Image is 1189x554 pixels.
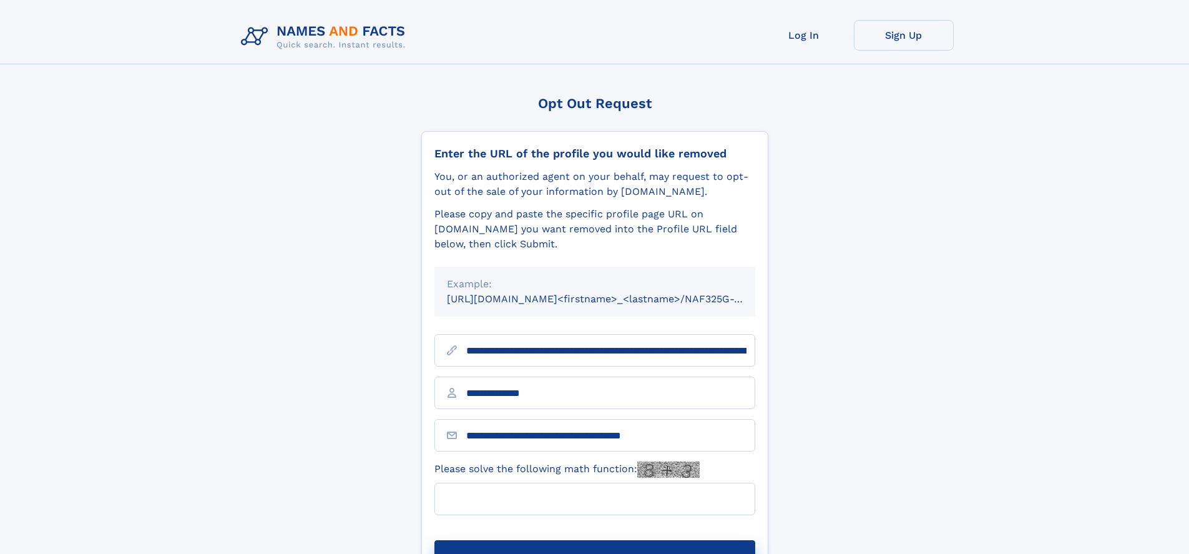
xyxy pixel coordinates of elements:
[447,293,779,305] small: [URL][DOMAIN_NAME]<firstname>_<lastname>/NAF325G-xxxxxxxx
[434,169,755,199] div: You, or an authorized agent on your behalf, may request to opt-out of the sale of your informatio...
[854,20,954,51] a: Sign Up
[236,20,416,54] img: Logo Names and Facts
[754,20,854,51] a: Log In
[434,462,700,478] label: Please solve the following math function:
[434,147,755,161] div: Enter the URL of the profile you would like removed
[434,207,755,252] div: Please copy and paste the specific profile page URL on [DOMAIN_NAME] you want removed into the Pr...
[447,277,743,292] div: Example:
[421,96,768,111] div: Opt Out Request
